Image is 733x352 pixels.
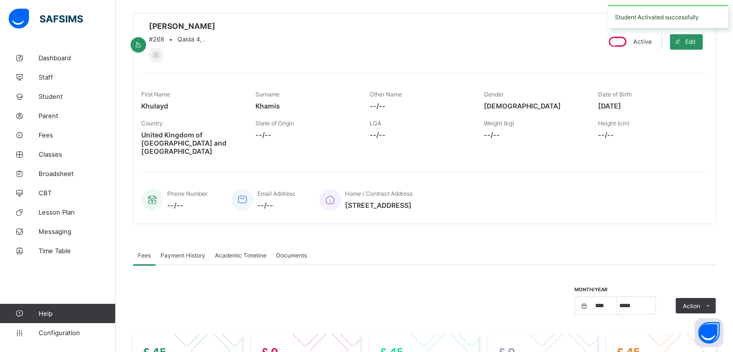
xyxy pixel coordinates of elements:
div: • [149,36,215,43]
span: #268 [149,36,164,43]
span: Date of Birth [598,91,632,98]
span: CBT [39,189,116,197]
span: Broadsheet [39,170,116,177]
button: Open asap [694,318,723,347]
span: Time Table [39,247,116,255]
span: Edit [685,38,695,45]
span: Other Name [370,91,402,98]
span: --/-- [255,131,355,139]
span: Month/Year [574,286,608,292]
span: Fees [39,131,116,139]
span: LGA [370,120,381,127]
span: --/-- [167,201,207,209]
span: Weight (kg) [484,120,514,127]
span: --/-- [484,131,584,139]
span: Email Address [257,190,295,197]
span: [DATE] [598,102,698,110]
span: Khulayd [141,102,241,110]
img: safsims [9,9,83,29]
span: --/-- [370,131,469,139]
span: United Kingdom of [GEOGRAPHIC_DATA] and [GEOGRAPHIC_DATA] [141,131,241,155]
div: Student Activated successfully [608,5,728,28]
span: Configuration [39,329,115,337]
span: Height (cm) [598,120,629,127]
span: Surname [255,91,280,98]
span: --/-- [257,201,295,209]
span: Action [683,302,700,310]
span: Khamis [255,102,355,110]
span: [DEMOGRAPHIC_DATA] [484,102,584,110]
span: Staff [39,73,116,81]
span: Parent [39,112,116,120]
span: Dashboard [39,54,116,62]
span: Lesson Plan [39,208,116,216]
span: Help [39,310,115,317]
span: Documents [276,252,307,259]
span: [STREET_ADDRESS] [345,201,413,209]
span: Classes [39,150,116,158]
span: Payment History [160,252,205,259]
span: Qaida 4, . [177,36,206,43]
span: Country [141,120,163,127]
span: Active [633,38,652,45]
span: Student [39,93,116,100]
span: --/-- [370,102,469,110]
span: Phone Number [167,190,207,197]
span: First Name [141,91,170,98]
span: Messaging [39,228,116,235]
span: Home / Contract Address [345,190,413,197]
span: Fees [138,252,151,259]
span: Academic Timeline [215,252,267,259]
span: --/-- [598,131,698,139]
span: Gender [484,91,504,98]
span: State of Origin [255,120,294,127]
span: [PERSON_NAME] [149,21,215,31]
